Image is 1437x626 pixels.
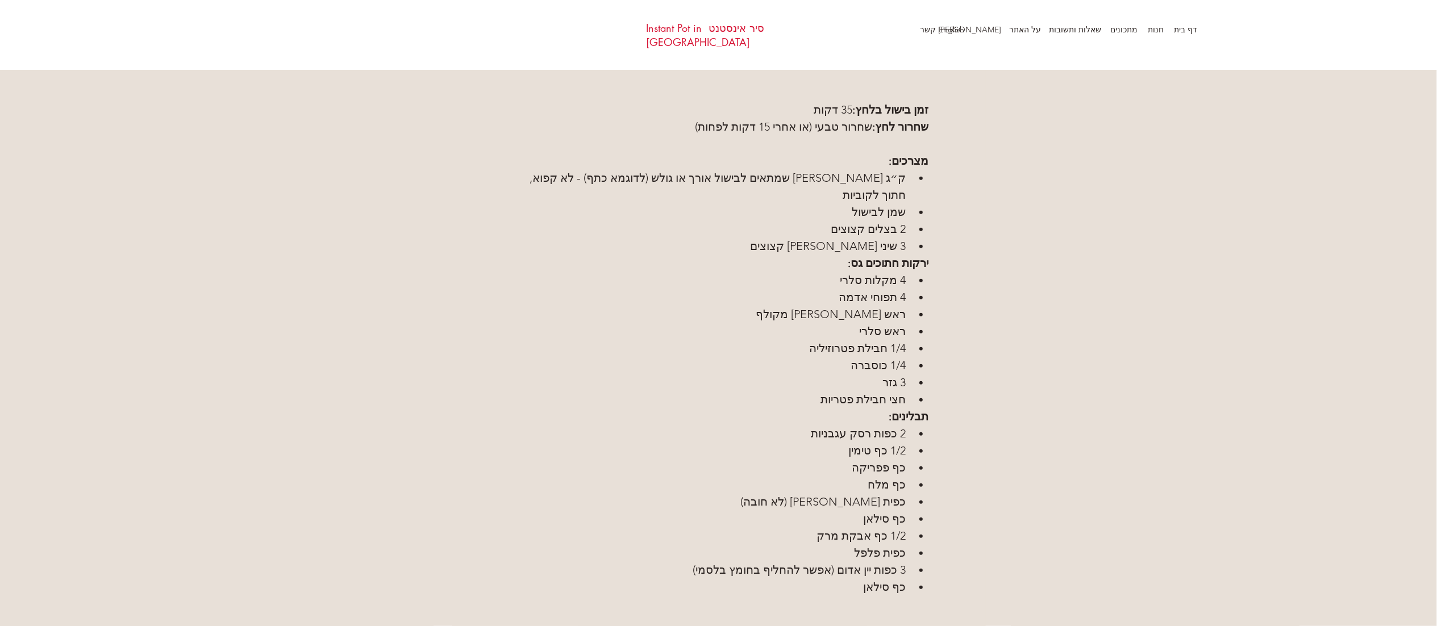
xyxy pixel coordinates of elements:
p: על האתר [1003,21,1047,38]
span: זמן בישול בלחץ: [853,103,929,116]
a: מתכונים [1107,21,1143,38]
span: 4 מקלות סלרי [840,273,906,287]
span: מצרכים: [889,154,929,168]
a: דף בית [1169,21,1203,38]
span: 3 שיני [PERSON_NAME] קצוצים [751,239,906,253]
span: כף סילאן [864,580,906,594]
p: שאלות ותשובות [1043,21,1107,38]
p: מתכונים [1105,21,1143,38]
p: דף בית [1168,21,1203,38]
span: 2 בצלים קצוצים [831,222,906,236]
span: 1/4 כוסברה [851,358,906,372]
a: [PERSON_NAME] קשר [970,21,1007,38]
span: כפית [PERSON_NAME] (לא חובה) [741,495,906,508]
span: כף מלח [868,478,906,491]
a: שאלות ותשובות [1047,21,1107,38]
p: חנות [1142,21,1169,38]
a: סיר אינסטנט Instant Pot in [GEOGRAPHIC_DATA] [646,21,764,49]
span: כפית פלפל [855,546,906,560]
span: 3 גזר [883,375,906,389]
span: ירקות חתוכים גס: [848,256,929,270]
a: על האתר [1007,21,1047,38]
span: שמן לבישול [852,205,906,219]
a: חנות [1143,21,1169,38]
span: שחרור טבעי (או אחרי 15 דקות לפחות) [695,120,873,133]
span: 35 דקות [814,103,853,116]
nav: אתר [907,21,1203,38]
p: [PERSON_NAME] קשר [914,21,1007,38]
span: ראש סלרי [860,324,906,338]
span: ראש [PERSON_NAME] מקולף [756,307,906,321]
a: English [933,21,970,38]
span: 2 כפות רסק עגבניות [811,427,906,440]
span: חצי חבילת פטריות [821,393,906,406]
span: 1/4 חבילת פטרוזיליה [810,341,906,355]
span: שחרור לחץ: [873,120,929,133]
span: כף פפריקה [852,461,906,474]
span: 1/2 כף טימין [849,444,906,457]
span: 1/2 כף אבקת מרק [817,529,906,542]
span: כף סילאן [864,512,906,525]
span: 3 כפות יין אדום (אפשר להחליף בחומץ בלסמי) [693,563,906,577]
span: ק״ג [PERSON_NAME] שמתאים לבישול אורך או גולש (לדוגמא כתף) - לא קפוא, חתוך לקוביות [527,171,906,202]
span: תבלינים: [889,410,929,423]
span: 4 תפוחי אדמה [839,290,906,304]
